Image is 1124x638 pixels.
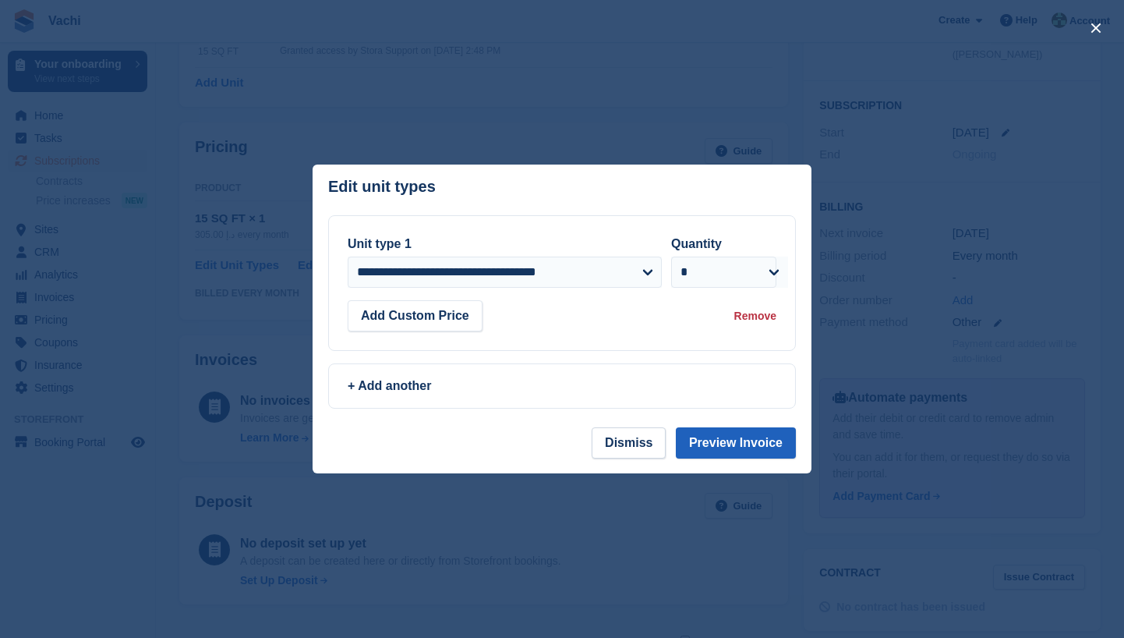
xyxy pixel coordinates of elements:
[592,427,666,459] button: Dismiss
[676,427,796,459] button: Preview Invoice
[328,178,436,196] p: Edit unit types
[734,308,776,324] div: Remove
[328,363,796,409] a: + Add another
[348,300,482,331] button: Add Custom Price
[671,237,722,250] label: Quantity
[1083,16,1108,41] button: close
[348,237,412,250] label: Unit type 1
[348,377,776,395] div: + Add another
